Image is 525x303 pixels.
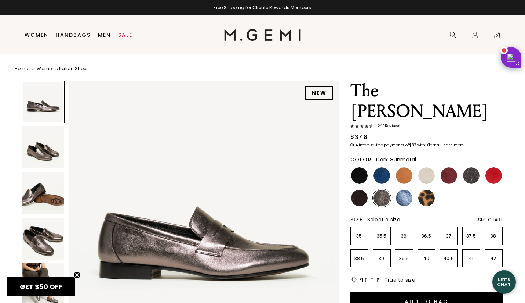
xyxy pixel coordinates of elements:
h2: Color [350,157,372,163]
img: The Sacca Donna [22,218,64,260]
span: 240 Review s [373,124,401,128]
span: GET $50 OFF [20,282,62,291]
p: 42 [485,256,502,261]
img: Sunset Red [485,167,502,184]
p: 41 [463,256,480,261]
img: The Sacca Donna [22,126,64,168]
p: 36 [395,233,413,239]
img: Leopard [418,190,435,206]
img: Navy [373,167,390,184]
span: 0 [493,33,501,40]
a: Learn more [441,143,464,147]
img: Dark Gunmetal [463,167,480,184]
a: Sale [118,32,132,38]
klarna-placement-style-body: Or 4 interest-free payments of [350,142,409,148]
p: 35 [351,233,368,239]
span: Select a size [367,216,400,223]
p: 37.5 [463,233,480,239]
img: M.Gemi [224,29,301,41]
p: 35.5 [373,233,390,239]
img: Luggage [396,167,412,184]
a: 240Reviews [350,124,503,130]
img: Burgundy [441,167,457,184]
klarna-placement-style-amount: $87 [409,142,416,148]
p: 40.5 [440,256,457,261]
a: Women [25,32,48,38]
p: 37 [440,233,457,239]
p: 38.5 [351,256,368,261]
p: 39.5 [395,256,413,261]
h1: The [PERSON_NAME] [350,81,503,122]
klarna-placement-style-body: with Klarna [417,142,441,148]
img: The Sacca Donna [22,172,64,214]
div: NEW [305,86,333,100]
a: Handbags [56,32,91,38]
img: Sapphire [396,190,412,206]
img: Light Oatmeal [418,167,435,184]
div: GET $50 OFFClose teaser [7,277,75,296]
div: $348 [350,133,368,142]
div: Let's Chat [492,277,516,286]
h2: Size [350,217,363,222]
span: True to size [384,276,415,284]
p: 38 [485,233,502,239]
a: Women's Italian Shoes [37,66,89,72]
a: Home [15,66,28,72]
img: Cocoa [373,190,390,206]
span: Dark Gunmetal [376,156,416,163]
img: Dark Chocolate [351,190,368,206]
p: 40 [418,256,435,261]
p: 39 [373,256,390,261]
p: 36.5 [418,233,435,239]
h2: Fit Tip [359,277,380,283]
img: Black [351,167,368,184]
div: Size Chart [478,217,503,223]
klarna-placement-style-cta: Learn more [442,142,464,148]
button: Close teaser [73,271,81,279]
a: Men [98,32,111,38]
